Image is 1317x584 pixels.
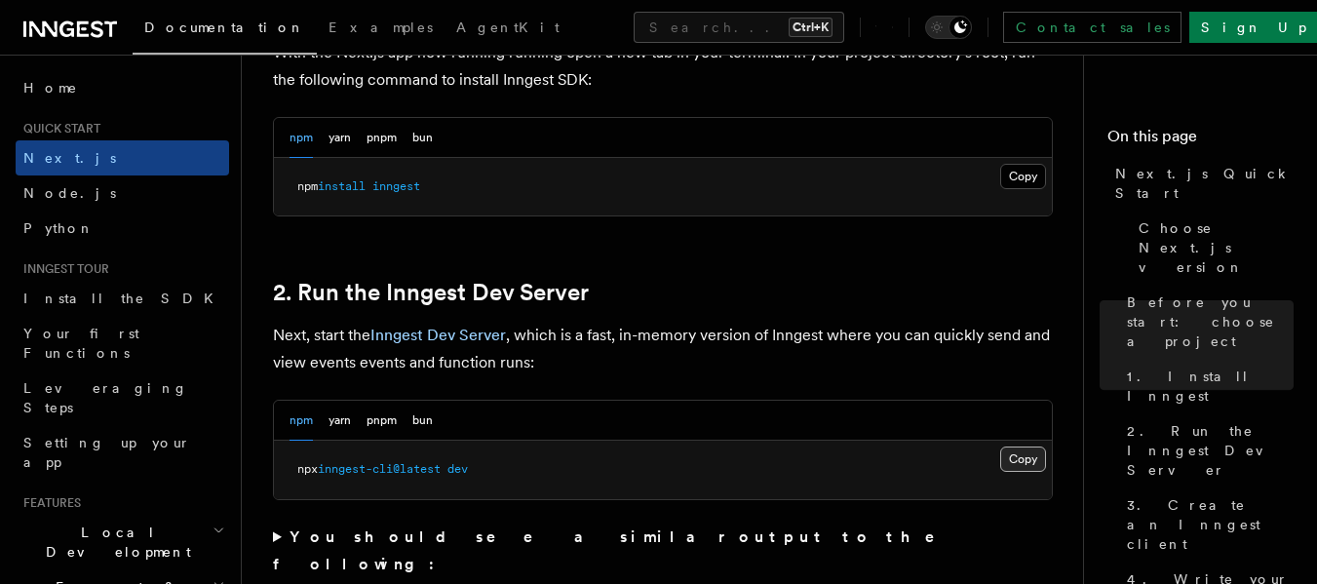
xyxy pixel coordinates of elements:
span: Quick start [16,121,100,136]
a: Documentation [133,6,317,55]
button: Local Development [16,515,229,569]
a: Leveraging Steps [16,370,229,425]
span: Next.js [23,150,116,166]
a: Choose Next.js version [1131,211,1294,285]
span: Node.js [23,185,116,201]
a: 2. Run the Inngest Dev Server [273,279,589,306]
a: AgentKit [445,6,571,53]
span: Documentation [144,19,305,35]
a: Inngest Dev Server [370,326,506,344]
span: Install the SDK [23,291,225,306]
span: inngest-cli@latest [318,462,441,476]
strong: You should see a similar output to the following: [273,527,962,573]
p: With the Next.js app now running running open a new tab in your terminal. In your project directo... [273,39,1053,94]
button: Copy [1000,447,1046,472]
kbd: Ctrl+K [789,18,833,37]
span: dev [447,462,468,476]
button: yarn [329,118,351,158]
span: Home [23,78,78,97]
a: Setting up your app [16,425,229,480]
span: 2. Run the Inngest Dev Server [1127,421,1294,480]
span: Local Development [16,523,213,562]
a: 3. Create an Inngest client [1119,487,1294,562]
a: Examples [317,6,445,53]
button: Toggle dark mode [925,16,972,39]
a: Next.js [16,140,229,175]
a: Home [16,70,229,105]
button: pnpm [367,401,397,441]
a: Python [16,211,229,246]
span: Next.js Quick Start [1115,164,1294,203]
span: Your first Functions [23,326,139,361]
button: bun [412,401,433,441]
button: bun [412,118,433,158]
h4: On this page [1107,125,1294,156]
p: Next, start the , which is a fast, in-memory version of Inngest where you can quickly send and vi... [273,322,1053,376]
a: 1. Install Inngest [1119,359,1294,413]
a: Contact sales [1003,12,1181,43]
button: yarn [329,401,351,441]
a: Before you start: choose a project [1119,285,1294,359]
span: 3. Create an Inngest client [1127,495,1294,554]
button: Search...Ctrl+K [634,12,844,43]
a: 2. Run the Inngest Dev Server [1119,413,1294,487]
span: Python [23,220,95,236]
span: inngest [372,179,420,193]
span: 1. Install Inngest [1127,367,1294,406]
button: npm [290,401,313,441]
span: Choose Next.js version [1139,218,1294,277]
button: npm [290,118,313,158]
span: Examples [329,19,433,35]
span: Before you start: choose a project [1127,292,1294,351]
span: Leveraging Steps [23,380,188,415]
span: Features [16,495,81,511]
span: npx [297,462,318,476]
span: AgentKit [456,19,560,35]
button: pnpm [367,118,397,158]
span: install [318,179,366,193]
button: Copy [1000,164,1046,189]
summary: You should see a similar output to the following: [273,524,1053,578]
a: Next.js Quick Start [1107,156,1294,211]
a: Node.js [16,175,229,211]
span: npm [297,179,318,193]
a: Install the SDK [16,281,229,316]
span: Setting up your app [23,435,191,470]
span: Inngest tour [16,261,109,277]
a: Your first Functions [16,316,229,370]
